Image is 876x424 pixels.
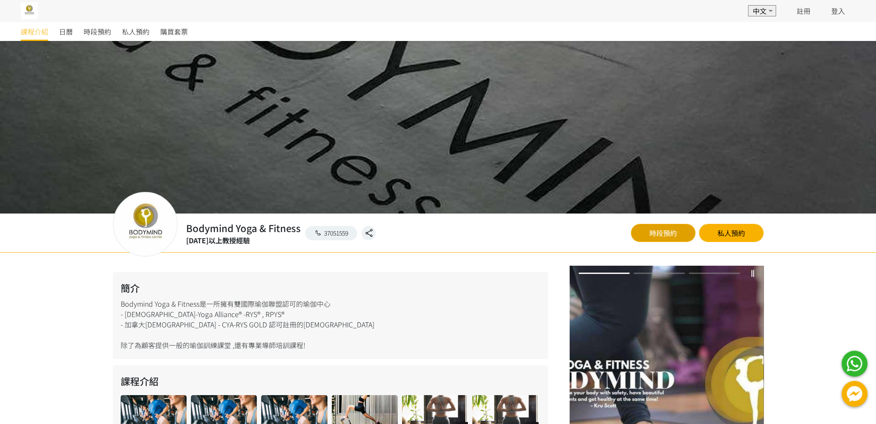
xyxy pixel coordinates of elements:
[797,6,811,16] a: 註冊
[831,6,845,16] a: 登入
[121,281,540,295] h2: 簡介
[21,22,48,41] a: 課程介紹
[113,272,548,359] div: Bodymind Yoga & Fitness是一所擁有雙國際瑜伽聯盟認可的瑜伽中心 - [DEMOGRAPHIC_DATA]-Yoga Alliance® -RYS® , RPYS® - 加拿...
[631,224,695,242] a: 時段預約
[84,22,111,41] a: 時段預約
[305,226,358,240] a: 37051559
[121,374,540,388] h2: 課程介紹
[699,224,764,242] a: 私人預約
[21,2,38,19] img: 2I6SeW5W6eYajyVCbz3oJhiE9WWz8sZcVXnArBrK.jpg
[84,26,111,37] span: 時段預約
[59,26,73,37] span: 日曆
[122,26,150,37] span: 私人預約
[21,26,48,37] span: 課程介紹
[160,26,188,37] span: 購買套票
[186,221,301,235] h2: Bodymind Yoga & Fitness
[59,22,73,41] a: 日曆
[186,235,301,245] div: [DATE]以上教授經驗
[160,22,188,41] a: 購買套票
[122,22,150,41] a: 私人預約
